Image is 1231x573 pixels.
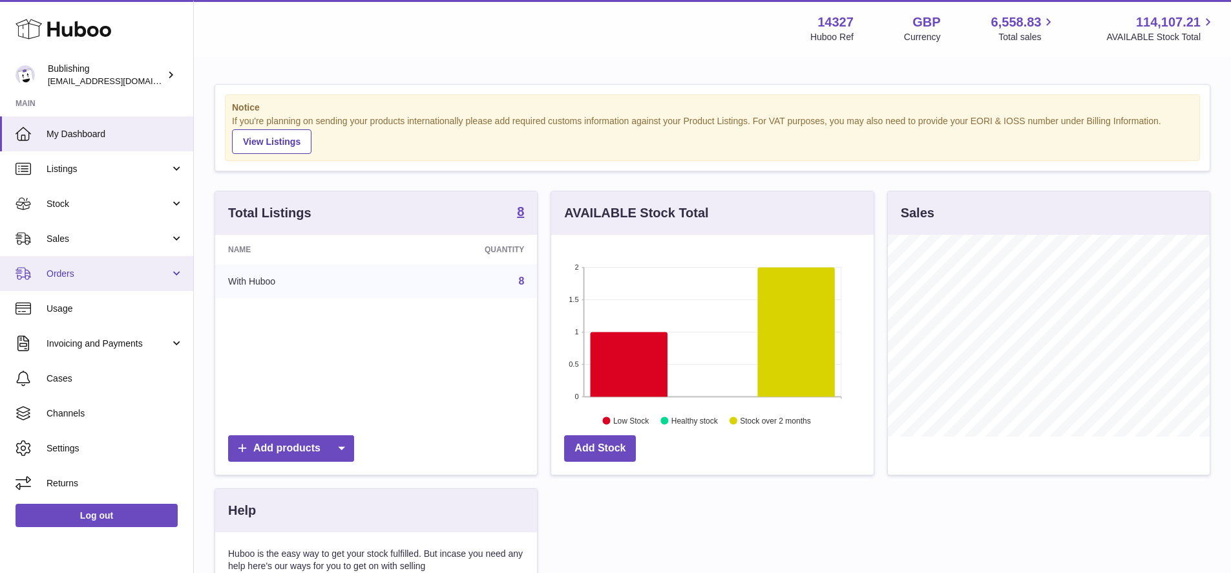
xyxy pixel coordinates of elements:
[232,115,1193,154] div: If you're planning on sending your products internationally please add required customs informati...
[569,296,579,303] text: 1.5
[228,502,256,519] h3: Help
[517,205,524,221] a: 8
[569,360,579,368] text: 0.5
[575,393,579,400] text: 0
[228,435,354,462] a: Add products
[47,442,184,455] span: Settings
[564,435,636,462] a: Add Stock
[47,233,170,245] span: Sales
[215,265,385,298] td: With Huboo
[991,14,1042,31] span: 6,558.83
[901,204,934,222] h3: Sales
[47,268,170,280] span: Orders
[518,276,524,286] a: 8
[991,14,1057,43] a: 6,558.83 Total sales
[817,14,854,31] strong: 14327
[48,63,164,87] div: Bublishing
[232,102,1193,114] strong: Notice
[232,129,311,154] a: View Listings
[228,204,311,222] h3: Total Listings
[564,204,708,222] h3: AVAILABLE Stock Total
[1106,14,1215,43] a: 114,107.21 AVAILABLE Stock Total
[16,504,178,527] a: Log out
[385,235,537,265] th: Quantity
[1136,14,1201,31] span: 114,107.21
[904,31,941,43] div: Currency
[47,163,170,175] span: Listings
[810,31,854,43] div: Huboo Ref
[47,303,184,315] span: Usage
[575,263,579,271] text: 2
[613,416,649,425] text: Low Stock
[1106,31,1215,43] span: AVAILABLE Stock Total
[912,14,940,31] strong: GBP
[228,548,524,572] p: Huboo is the easy way to get your stock fulfilled. But incase you need any help here's our ways f...
[517,205,524,218] strong: 8
[16,65,35,85] img: regine@bublishing.com
[215,235,385,265] th: Name
[575,328,579,336] text: 1
[998,31,1056,43] span: Total sales
[47,338,170,350] span: Invoicing and Payments
[671,416,719,425] text: Healthy stock
[741,416,811,425] text: Stock over 2 months
[48,76,190,86] span: [EMAIL_ADDRESS][DOMAIN_NAME]
[47,373,184,385] span: Cases
[47,477,184,490] span: Returns
[47,198,170,210] span: Stock
[47,128,184,140] span: My Dashboard
[47,407,184,420] span: Channels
